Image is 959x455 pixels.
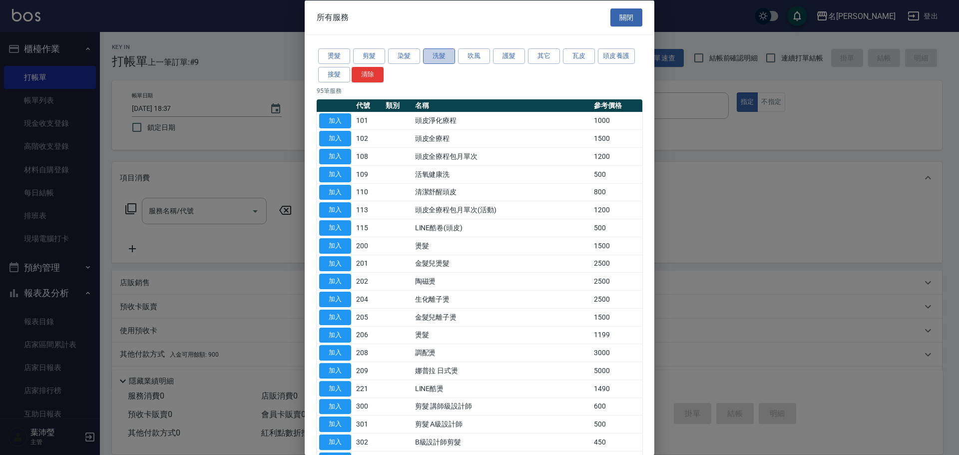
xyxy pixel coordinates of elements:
td: 204 [354,290,383,308]
button: 剪髮 [353,48,385,64]
button: 瓦皮 [563,48,595,64]
button: 加入 [319,166,351,182]
td: 208 [354,344,383,362]
td: 頭皮淨化療程 [413,112,591,130]
td: 221 [354,380,383,398]
td: 500 [591,165,642,183]
button: 關閉 [610,8,642,26]
td: 2500 [591,272,642,290]
td: 300 [354,398,383,416]
button: 加入 [319,435,351,450]
button: 加入 [319,292,351,307]
td: 調配燙 [413,344,591,362]
td: 頭皮全療程包月單次 [413,147,591,165]
td: 生化離子燙 [413,290,591,308]
td: 202 [354,272,383,290]
td: 1500 [591,308,642,326]
td: 108 [354,147,383,165]
button: 加入 [319,238,351,253]
td: 1500 [591,129,642,147]
button: 燙髮 [318,48,350,64]
td: 109 [354,165,383,183]
td: 燙髮 [413,326,591,344]
button: 清除 [352,66,384,82]
td: 1200 [591,201,642,219]
td: 1490 [591,380,642,398]
button: 加入 [319,131,351,146]
td: 110 [354,183,383,201]
button: 染髮 [388,48,420,64]
td: 209 [354,362,383,380]
td: 1200 [591,147,642,165]
button: 護髮 [493,48,525,64]
td: 陶磁燙 [413,272,591,290]
td: 302 [354,433,383,451]
th: 參考價格 [591,99,642,112]
td: 500 [591,415,642,433]
td: 活氧健康洗 [413,165,591,183]
th: 類別 [383,99,413,112]
td: 1500 [591,237,642,255]
button: 其它 [528,48,560,64]
button: 頭皮養護 [598,48,635,64]
td: 燙髮 [413,237,591,255]
button: 加入 [319,220,351,236]
td: 301 [354,415,383,433]
td: 205 [354,308,383,326]
button: 加入 [319,149,351,164]
button: 加入 [319,381,351,396]
td: 800 [591,183,642,201]
td: LINE酷卷(頭皮) [413,219,591,237]
td: 200 [354,237,383,255]
td: 頭皮全療程 [413,129,591,147]
button: 加入 [319,327,351,343]
td: B級設計師剪髮 [413,433,591,451]
td: 清潔舒醒頭皮 [413,183,591,201]
td: 頭皮全療程包月單次(活動) [413,201,591,219]
td: 600 [591,398,642,416]
button: 吹風 [458,48,490,64]
td: 2500 [591,255,642,273]
td: LINE酷燙 [413,380,591,398]
td: 201 [354,255,383,273]
td: 101 [354,112,383,130]
td: 5000 [591,362,642,380]
span: 所有服務 [317,12,349,22]
td: 102 [354,129,383,147]
button: 洗髮 [423,48,455,64]
button: 加入 [319,274,351,289]
td: 3000 [591,344,642,362]
td: 金髮兒離子燙 [413,308,591,326]
td: 115 [354,219,383,237]
button: 加入 [319,113,351,128]
td: 1000 [591,112,642,130]
td: 剪髮 A級設計師 [413,415,591,433]
th: 代號 [354,99,383,112]
td: 500 [591,219,642,237]
button: 加入 [319,256,351,271]
button: 接髮 [318,66,350,82]
button: 加入 [319,417,351,432]
button: 加入 [319,363,351,379]
p: 95 筆服務 [317,86,642,95]
td: 2500 [591,290,642,308]
button: 加入 [319,345,351,361]
td: 娜普拉 日式燙 [413,362,591,380]
td: 450 [591,433,642,451]
th: 名稱 [413,99,591,112]
td: 113 [354,201,383,219]
button: 加入 [319,202,351,218]
td: 206 [354,326,383,344]
td: 剪髮 講師級設計師 [413,398,591,416]
button: 加入 [319,399,351,414]
td: 金髮兒燙髮 [413,255,591,273]
button: 加入 [319,184,351,200]
td: 1199 [591,326,642,344]
button: 加入 [319,309,351,325]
